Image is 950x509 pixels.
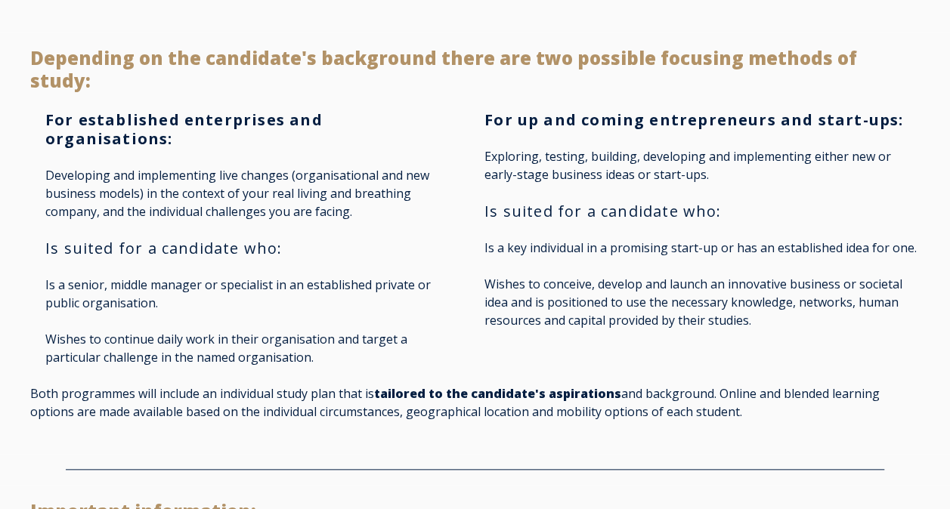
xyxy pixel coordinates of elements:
[45,110,450,148] h3: For established enterprises and organisations:
[30,385,880,420] span: and background. Online and blended learning options are made available based on the individual ci...
[45,276,450,312] p: Is a senior, middle manager or specialist in an established private or public organisation.
[484,147,920,184] p: Exploring, testing, building, developing and implementing either new or early-stage business idea...
[30,45,857,93] span: Depending on the candidate's background there are two possible focusing methods of study:
[484,202,920,221] h3: Is suited for a candidate who:
[374,385,621,402] strong: tailored to the candidate's aspirations
[484,275,920,329] p: Wishes to conceive, develop and launch an innovative business or societal idea and is positioned ...
[484,110,920,129] h3: For up and coming entrepreneurs and start-ups:
[30,385,374,402] span: Both programmes will include an individual study plan that is
[484,239,920,257] p: Is a key individual in a promising start-up or has an established idea for one.
[45,239,450,258] h3: Is suited for a candidate who:
[45,166,450,221] p: Developing and implementing live changes (organisational and new business models) in the context ...
[45,330,450,366] p: Wishes to continue daily work in their organisation and target a particular challenge in the name...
